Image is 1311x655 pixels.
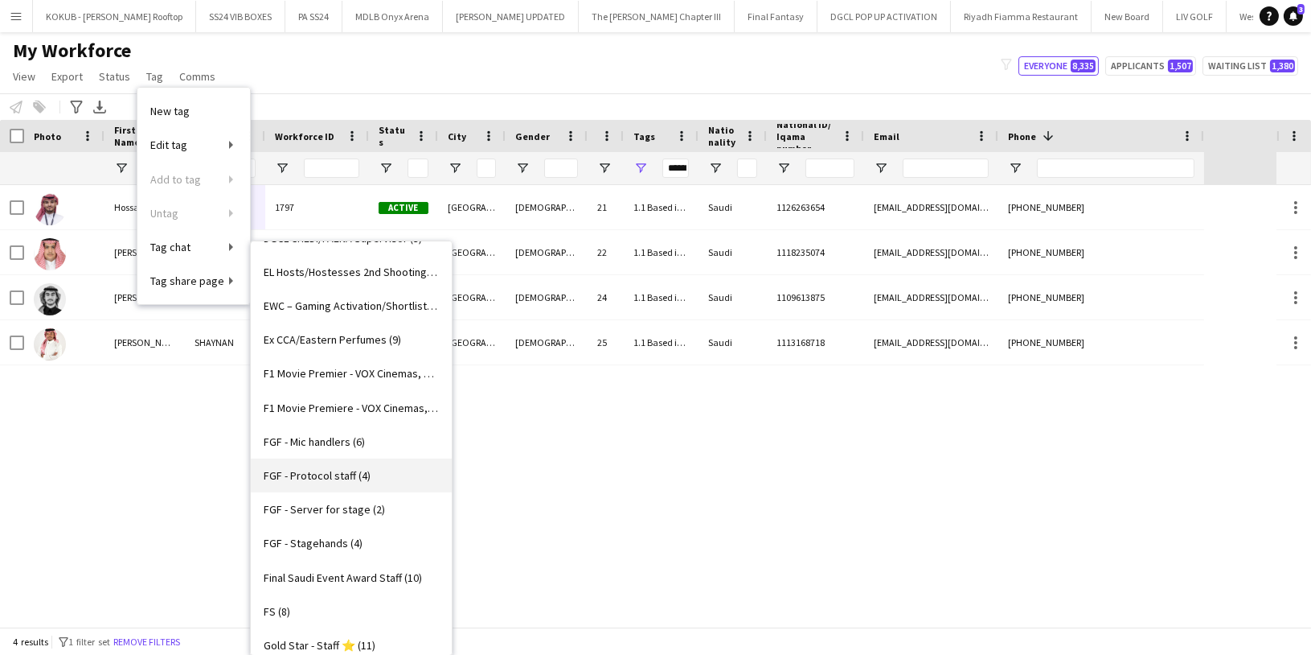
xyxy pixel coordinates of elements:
[104,275,185,319] div: [PERSON_NAME]
[92,66,137,87] a: Status
[699,185,767,229] div: Saudi
[506,230,588,274] div: [DEMOGRAPHIC_DATA]
[515,130,550,142] span: Gender
[588,230,624,274] div: 22
[408,159,428,178] input: Status Filter Input
[735,1,817,32] button: Final Fantasy
[633,130,655,142] span: Tags
[13,39,131,63] span: My Workforce
[624,275,699,319] div: 1.1 Based in [GEOGRAPHIC_DATA], 2.3 English Level = 3/3 Excellent , FGF - Protocol staff , Presen...
[903,159,989,178] input: Email Filter Input
[1297,4,1305,14] span: 3
[874,130,899,142] span: Email
[34,193,66,225] img: Hossam Alanazi
[51,69,83,84] span: Export
[13,69,35,84] span: View
[579,1,735,32] button: The [PERSON_NAME] Chapter III
[438,320,506,365] div: [GEOGRAPHIC_DATA]
[1284,6,1303,26] a: 3
[588,185,624,229] div: 21
[624,185,699,229] div: 1.1 Based in [GEOGRAPHIC_DATA], 2.2 English Level = 2/3 Good, 2.3 English Level = 3/3 Excellent ,...
[597,161,612,175] button: Open Filter Menu
[304,159,359,178] input: Workforce ID Filter Input
[6,66,42,87] a: View
[776,201,825,213] span: 1126263654
[379,161,393,175] button: Open Filter Menu
[448,130,466,142] span: City
[185,320,265,365] div: SHAYNAN
[379,202,428,214] span: Active
[998,230,1204,274] div: [PHONE_NUMBER]
[998,275,1204,319] div: [PHONE_NUMBER]
[776,336,825,348] span: 1113168718
[34,130,61,142] span: Photo
[624,320,699,365] div: 1.1 Based in [GEOGRAPHIC_DATA], 2.3 English Level = 3/3 Excellent , DGCL Approved Pool , DGCL CHE...
[477,159,496,178] input: City Filter Input
[438,230,506,274] div: [GEOGRAPHIC_DATA]
[708,161,723,175] button: Open Filter Menu
[1168,60,1193,72] span: 1,507
[443,1,579,32] button: [PERSON_NAME] UPDATED
[99,69,130,84] span: Status
[114,124,156,148] span: First Name
[699,230,767,274] div: Saudi
[864,275,998,319] div: [EMAIL_ADDRESS][DOMAIN_NAME]
[1018,56,1099,76] button: Everyone8,335
[34,238,66,270] img: Mohammed Albaiz
[633,161,648,175] button: Open Filter Menu
[1037,159,1194,178] input: Phone Filter Input
[998,185,1204,229] div: [PHONE_NUMBER]
[1163,1,1227,32] button: LIV GOLF
[265,230,369,274] div: 16489
[1008,161,1022,175] button: Open Filter Menu
[379,124,409,148] span: Status
[951,1,1092,32] button: Riyadh Fiamma Restaurant
[196,1,285,32] button: SS24 VIB BOXES
[998,320,1204,365] div: [PHONE_NUMBER]
[1202,56,1298,76] button: Waiting list1,380
[438,275,506,319] div: [GEOGRAPHIC_DATA]
[34,283,66,315] img: Adnan Shaheen
[1008,130,1036,142] span: Phone
[275,130,334,142] span: Workforce ID
[776,291,825,303] span: 1109613875
[448,161,462,175] button: Open Filter Menu
[1105,56,1196,76] button: Applicants1,507
[624,230,699,274] div: 1.1 Based in [GEOGRAPHIC_DATA], 2.3 English Level = 3/3 Excellent , DGCL APPROVED 2 POOL , DGCL A...
[104,320,185,365] div: [PERSON_NAME]
[179,69,215,84] span: Comms
[33,1,196,32] button: KOKUB - [PERSON_NAME] Rooftop
[588,275,624,319] div: 24
[114,161,129,175] button: Open Filter Menu
[699,275,767,319] div: Saudi
[864,320,998,365] div: [EMAIL_ADDRESS][DOMAIN_NAME]
[34,328,66,360] img: AHMED SHAYNAN
[506,275,588,319] div: [DEMOGRAPHIC_DATA]
[874,161,888,175] button: Open Filter Menu
[68,636,110,648] span: 1 filter set
[173,66,222,87] a: Comms
[737,159,757,178] input: Nationality Filter Input
[67,97,86,117] app-action-btn: Advanced filters
[110,633,183,651] button: Remove filters
[544,159,578,178] input: Gender Filter Input
[45,66,89,87] a: Export
[140,66,170,87] a: Tag
[817,1,951,32] button: DGCL POP UP ACTIVATION
[342,1,443,32] button: MDLB Onyx Arena
[146,69,163,84] span: Tag
[506,185,588,229] div: [DEMOGRAPHIC_DATA]
[864,230,998,274] div: [EMAIL_ADDRESS][DOMAIN_NAME]
[275,161,289,175] button: Open Filter Menu
[104,230,185,274] div: [PERSON_NAME]
[1092,1,1163,32] button: New Board
[1071,60,1096,72] span: 8,335
[699,320,767,365] div: Saudi
[285,1,342,32] button: PA SS24
[90,97,109,117] app-action-btn: Export XLSX
[588,320,624,365] div: 25
[1270,60,1295,72] span: 1,380
[265,185,369,229] div: 1797
[708,124,738,148] span: Nationality
[805,159,854,178] input: National ID/ Iqama number Filter Input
